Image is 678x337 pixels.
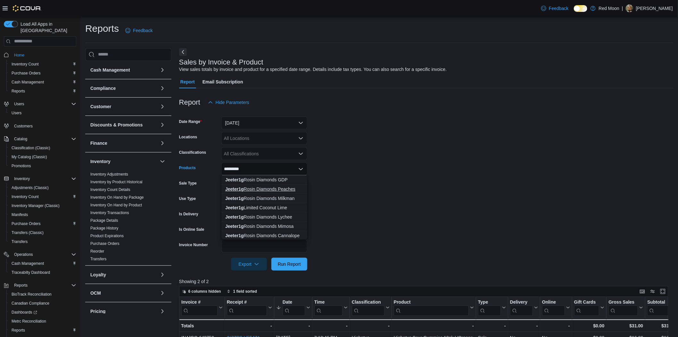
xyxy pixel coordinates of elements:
span: 1 field sorted [233,289,257,294]
span: Transfers [9,238,76,246]
span: Inventory Count [12,62,39,67]
button: Discounts & Promotions [90,122,157,128]
div: Subtotal [647,299,670,305]
div: Date [283,299,305,315]
div: Rosin Diamonds GDP [225,177,303,183]
button: Compliance [90,85,157,91]
div: Gor Grigoryan [626,4,633,12]
span: Transfers (Classic) [12,230,44,235]
div: Product [394,299,469,305]
span: My Catalog (Classic) [9,153,76,161]
button: Hide Parameters [205,96,252,109]
label: Is Delivery [179,212,198,217]
button: Compliance [159,84,166,92]
button: Jeeter1g Rosin Diamonds Lychee [221,212,307,222]
div: Type [478,299,501,305]
button: Subtotal [647,299,675,315]
a: Purchase Orders [9,220,43,228]
button: Cash Management [6,78,79,87]
span: Inventory Count [9,60,76,68]
div: Rosin Diamonds Lychee [225,214,303,220]
button: Close list of options [298,167,303,172]
span: Inventory Adjustments [90,172,128,177]
a: Customers [12,122,35,130]
button: Classification (Classic) [6,143,79,152]
a: Inventory Count Details [90,187,130,192]
a: Manifests [9,211,30,219]
span: Inventory On Hand by Product [90,203,142,208]
h3: Inventory [90,158,111,165]
strong: Jeeter1g [225,224,244,229]
span: Reorder [90,249,104,254]
span: Reports [12,281,76,289]
button: Inventory [159,158,166,165]
div: - [352,322,390,330]
a: Reports [9,87,28,95]
a: Inventory Transactions [90,211,129,215]
span: Transfers (Classic) [9,229,76,237]
span: Reports [12,328,25,333]
button: Loyalty [159,271,166,279]
a: Traceabilty Dashboard [9,269,53,276]
button: Jeeter1g Rosin Diamonds Milkman [221,194,307,203]
span: Users [14,101,24,107]
span: Purchase Orders [12,221,41,226]
div: Subtotal [647,299,670,315]
button: Run Report [271,258,307,271]
span: Reports [9,326,76,334]
span: Report [180,75,195,88]
button: Invoice # [181,299,223,315]
div: Online [542,299,565,315]
button: Reports [6,326,79,335]
span: 6 columns hidden [188,289,221,294]
a: Reorder [90,249,104,254]
span: Transfers [90,256,106,262]
span: Package Details [90,218,118,223]
span: BioTrack Reconciliation [12,292,52,297]
span: Inventory Count [12,194,39,199]
button: Operations [1,250,79,259]
label: Classifications [179,150,206,155]
button: Cash Management [159,66,166,74]
a: Purchase Orders [90,241,120,246]
strong: Jeeter1g [225,186,244,192]
span: Operations [12,251,76,258]
span: Reports [12,89,25,94]
div: Gift Card Sales [574,299,599,315]
button: Users [12,100,27,108]
label: Use Type [179,196,196,201]
span: Reports [9,87,76,95]
span: Feedback [133,27,153,34]
span: Feedback [549,5,568,12]
span: Adjustments (Classic) [9,184,76,192]
button: Keyboard shortcuts [639,288,646,295]
button: Cash Management [6,259,79,268]
button: Discounts & Promotions [159,121,166,129]
div: $31.00 [647,322,675,330]
span: Manifests [9,211,76,219]
span: Promotions [9,162,76,170]
button: Jeeter1g Rosin Diamonds Peaches [221,185,307,194]
span: Product Expirations [90,233,124,238]
button: Classification [352,299,390,315]
a: My Catalog (Classic) [9,153,50,161]
span: Run Report [278,261,301,267]
button: Reports [6,87,79,96]
div: Rosin Diamonds Mimosa [225,223,303,229]
span: Inventory [14,176,30,181]
button: BioTrack Reconciliation [6,290,79,299]
div: Invoice # [181,299,218,305]
h3: Compliance [90,85,116,91]
img: Cova [13,5,41,12]
span: Cash Management [12,261,44,266]
a: Users [9,109,24,117]
button: Canadian Compliance [6,299,79,308]
div: Product [394,299,469,315]
a: Metrc Reconciliation [9,317,49,325]
h3: Sales by Invoice & Product [179,58,263,66]
span: Inventory Count [9,193,76,201]
button: [DATE] [221,117,307,129]
button: Inventory [1,174,79,183]
a: Cash Management [9,78,46,86]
